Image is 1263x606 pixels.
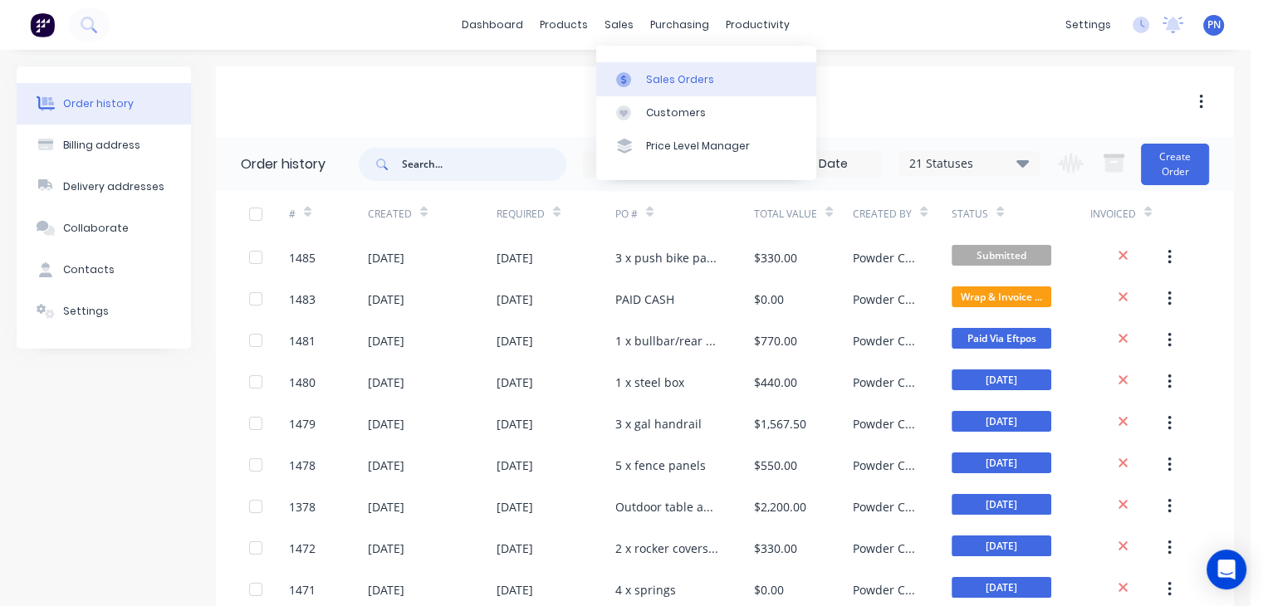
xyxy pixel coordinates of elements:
span: [DATE] [952,577,1051,598]
div: 1479 [289,415,316,433]
div: 5 x fence panels [615,457,706,474]
div: 1483 [289,291,316,308]
button: Order history [17,83,191,125]
div: $1,567.50 [754,415,806,433]
div: Order history [241,154,326,174]
div: purchasing [642,12,717,37]
div: Order history [63,96,134,111]
a: dashboard [453,12,531,37]
div: [DATE] [497,374,533,391]
span: [DATE] [952,369,1051,390]
div: 21 Statuses [899,154,1039,173]
span: Submitted [952,245,1051,266]
div: [DATE] [368,291,404,308]
div: Total Value [754,207,817,222]
a: Sales Orders [596,62,816,95]
div: $550.00 [754,457,797,474]
div: PAID CASH [615,291,674,308]
div: Price Level Manager [646,139,750,154]
div: Powder Crew [853,332,918,349]
div: Powder Crew [853,374,918,391]
span: [DATE] [952,535,1051,556]
div: PO # [615,207,638,222]
div: Created [368,207,412,222]
div: 3 x gal handrail [615,415,702,433]
div: $0.00 [754,291,784,308]
div: Required [497,207,545,222]
div: Created By [853,207,912,222]
div: products [531,12,596,37]
div: Powder Crew [853,498,918,516]
div: productivity [717,12,798,37]
span: PN [1207,17,1221,32]
div: 4 x springs [615,581,676,599]
div: [DATE] [368,457,404,474]
div: Powder Crew [853,415,918,433]
div: [DATE] [368,498,404,516]
div: sales [596,12,642,37]
a: Customers [596,96,816,130]
div: # [289,207,296,222]
div: 2 x rocker covers and 2 x bonnet hinge [615,540,721,557]
div: 1485 [289,249,316,266]
div: [DATE] [497,540,533,557]
div: settings [1057,12,1119,37]
button: Create Order [1141,144,1209,185]
img: Factory [30,12,55,37]
button: Contacts [17,249,191,291]
div: 3 x push bike parts [615,249,721,266]
div: [DATE] [497,332,533,349]
div: 1478 [289,457,316,474]
div: [DATE] [497,291,533,308]
div: Powder Crew [853,581,918,599]
div: $770.00 [754,332,797,349]
div: $2,200.00 [754,498,806,516]
div: Collaborate [63,221,129,236]
div: 1471 [289,581,316,599]
div: [DATE] [497,498,533,516]
div: 1 x steel box [615,374,684,391]
div: Customers [646,105,706,120]
div: Billing address [63,138,140,153]
div: Delivery addresses [63,179,164,194]
div: Powder Crew [853,457,918,474]
div: [DATE] [368,332,404,349]
div: Invoiced [1090,191,1169,237]
input: Search... [402,148,566,181]
div: Sales Orders [646,72,714,87]
div: Powder Crew [853,540,918,557]
div: [DATE] [368,581,404,599]
div: $440.00 [754,374,797,391]
div: 1378 [289,498,316,516]
input: Order Date [584,152,723,177]
div: $330.00 [754,540,797,557]
div: Powder Crew [853,291,918,308]
button: Billing address [17,125,191,166]
div: [DATE] [497,415,533,433]
div: # [289,191,368,237]
span: [DATE] [952,494,1051,515]
div: Status [952,207,988,222]
div: Required [497,191,615,237]
div: [DATE] [368,374,404,391]
a: Price Level Manager [596,130,816,163]
div: Created [368,191,497,237]
span: [DATE] [952,452,1051,473]
div: Open Intercom Messenger [1207,550,1246,589]
button: Collaborate [17,208,191,249]
div: [DATE] [497,249,533,266]
div: Total Value [754,191,853,237]
div: 1480 [289,374,316,391]
div: 1472 [289,540,316,557]
button: Settings [17,291,191,332]
div: Invoiced [1090,207,1136,222]
div: Created By [853,191,952,237]
button: Delivery addresses [17,166,191,208]
div: 1 x bullbar/rear bar [615,332,721,349]
div: $330.00 [754,249,797,266]
span: Paid Via Eftpos [952,328,1051,349]
div: Outdoor table and 6 chairs [615,498,721,516]
div: Powder Crew [853,249,918,266]
div: Status [952,191,1090,237]
div: Settings [63,304,109,319]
